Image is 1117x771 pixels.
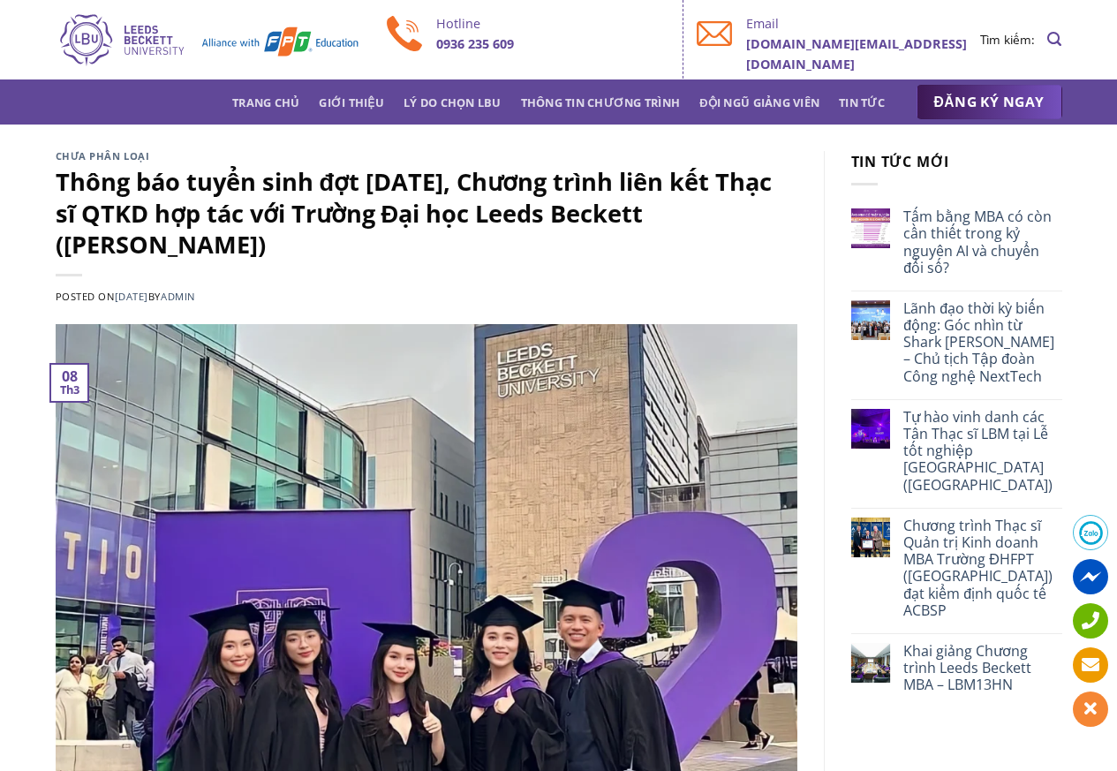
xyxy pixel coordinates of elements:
[746,13,980,34] p: Email
[56,290,148,303] span: Posted on
[1047,22,1061,57] a: Search
[903,300,1061,385] a: Lãnh đạo thời kỳ biến động: Góc nhìn từ Shark [PERSON_NAME] – Chủ tịch Tập đoàn Công nghệ NextTech
[148,290,195,303] span: by
[319,87,384,118] a: Giới thiệu
[903,208,1061,276] a: Tấm bằng MBA có còn cần thiết trong kỷ nguyên AI và chuyển đổi số?
[56,166,797,260] h1: Thông báo tuyển sinh đợt [DATE], Chương trình liên kết Thạc sĩ QTKD hợp tác với Trường Đại học Le...
[839,87,885,118] a: Tin tức
[436,13,670,34] p: Hotline
[851,152,950,171] span: Tin tức mới
[980,30,1035,49] li: Tìm kiếm:
[917,85,1062,120] a: ĐĂNG KÝ NGAY
[404,87,502,118] a: Lý do chọn LBU
[232,87,299,118] a: Trang chủ
[903,518,1061,619] a: Chương trình Thạc sĩ Quản trị Kinh doanh MBA Trường ĐHFPT ([GEOGRAPHIC_DATA]) đạt kiểm định quốc ...
[903,409,1061,494] a: Tự hào vinh danh các Tân Thạc sĩ LBM tại Lễ tốt nghiệp [GEOGRAPHIC_DATA] ([GEOGRAPHIC_DATA])
[746,35,967,72] b: [DOMAIN_NAME][EMAIL_ADDRESS][DOMAIN_NAME]
[436,35,514,52] b: 0936 235 609
[521,87,681,118] a: Thông tin chương trình
[115,290,148,303] a: [DATE]
[699,87,819,118] a: Đội ngũ giảng viên
[934,91,1045,113] span: ĐĂNG KÝ NGAY
[161,290,195,303] a: admin
[56,11,360,68] img: Thạc sĩ Quản trị kinh doanh Quốc tế
[903,643,1061,694] a: Khai giảng Chương trình Leeds Beckett MBA – LBM13HN
[56,149,150,163] a: Chưa phân loại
